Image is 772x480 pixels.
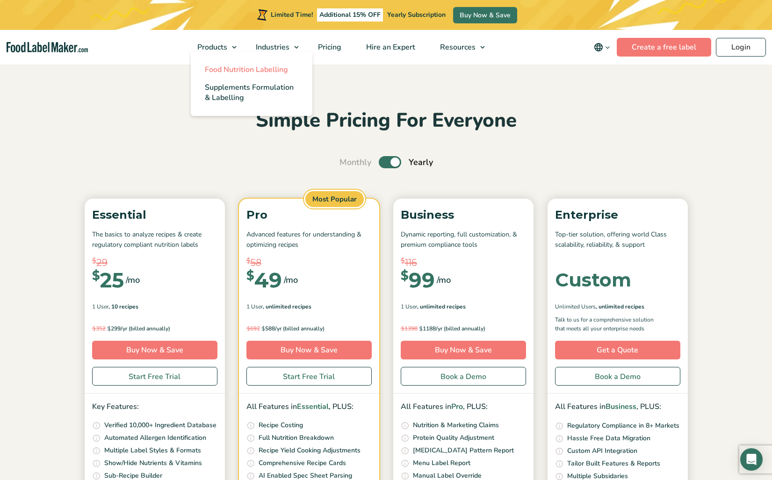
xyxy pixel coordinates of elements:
[413,458,470,468] p: Menu Label Report
[259,433,334,443] p: Full Nutrition Breakdown
[555,229,680,251] p: Top-tier solution, offering world Class scalability, reliability, & support
[92,270,100,282] span: $
[253,42,290,52] span: Industries
[92,367,217,386] a: Start Free Trial
[304,190,365,209] span: Most Popular
[104,458,202,468] p: Show/Hide Nutrients & Vitamins
[401,325,418,332] del: 1398
[246,302,263,311] span: 1 User
[261,325,265,332] span: $
[401,270,409,282] span: $
[363,42,416,52] span: Hire an Expert
[246,325,250,332] span: $
[7,42,88,53] a: Food Label Maker homepage
[555,206,680,224] p: Enterprise
[315,42,342,52] span: Pricing
[92,325,106,332] del: 352
[453,7,517,23] a: Buy Now & Save
[555,302,596,311] span: Unlimited Users
[401,270,435,290] div: 99
[246,270,254,282] span: $
[401,341,526,359] a: Buy Now & Save
[92,206,217,224] p: Essential
[244,30,303,64] a: Industries
[451,401,463,412] span: Pro
[401,229,526,251] p: Dynamic reporting, full customization, & premium compliance tools
[259,420,303,430] p: Recipe Costing
[401,324,526,333] p: 1188/yr (billed annually)
[555,341,680,359] a: Get a Quote
[354,30,426,64] a: Hire an Expert
[740,448,763,471] div: Open Intercom Messenger
[306,30,352,64] a: Pricing
[606,401,636,412] span: Business
[428,30,490,64] a: Resources
[417,302,466,311] span: , Unlimited Recipes
[246,229,372,251] p: Advanced features for understanding & optimizing recipes
[104,420,216,430] p: Verified 10,000+ Ingredient Database
[409,156,433,169] span: Yearly
[92,302,108,311] span: 1 User
[596,302,644,311] span: , Unlimited Recipes
[107,325,111,332] span: $
[339,156,371,169] span: Monthly
[246,256,251,266] span: $
[96,256,108,270] span: 29
[195,42,228,52] span: Products
[555,271,631,289] div: Custom
[259,445,361,456] p: Recipe Yield Cooking Adjustments
[716,38,766,57] a: Login
[555,367,680,386] a: Book a Demo
[401,302,417,311] span: 1 User
[92,325,96,332] span: $
[108,302,138,311] span: , 10 Recipes
[401,206,526,224] p: Business
[379,156,401,168] label: Toggle
[80,108,693,134] h2: Simple Pricing For Everyone
[92,256,96,266] span: $
[437,273,451,287] span: /mo
[246,325,260,332] del: 692
[205,82,294,103] span: Supplements Formulation & Labelling
[205,64,288,75] span: Food Nutrition Labelling
[405,256,417,270] span: 116
[104,445,201,456] p: Multiple Label Styles & Formats
[555,315,663,333] p: Talk to us for a comprehensive solution that meets all your enterprise needs
[246,401,372,413] p: All Features in , PLUS:
[413,420,499,430] p: Nutrition & Marketing Claims
[401,325,404,332] span: $
[126,273,140,287] span: /mo
[587,38,617,57] button: Change language
[92,270,124,290] div: 25
[555,401,680,413] p: All Features in , PLUS:
[401,256,405,266] span: $
[92,229,217,251] p: The basics to analyze recipes & create regulatory compliant nutrition labels
[387,10,446,19] span: Yearly Subscription
[246,206,372,224] p: Pro
[263,302,311,311] span: , Unlimited Recipes
[246,341,372,359] a: Buy Now & Save
[567,459,660,469] p: Tailor Built Features & Reports
[413,433,494,443] p: Protein Quality Adjustment
[567,433,650,444] p: Hassle Free Data Migration
[251,256,261,270] span: 58
[317,8,383,21] span: Additional 15% OFF
[401,401,526,413] p: All Features in , PLUS:
[92,401,217,413] p: Key Features:
[246,367,372,386] a: Start Free Trial
[413,445,514,456] p: [MEDICAL_DATA] Pattern Report
[271,10,313,19] span: Limited Time!
[617,38,711,57] a: Create a free label
[246,324,372,333] p: 588/yr (billed annually)
[567,421,679,431] p: Regulatory Compliance in 8+ Markets
[259,458,346,468] p: Comprehensive Recipe Cards
[92,324,217,333] p: 299/yr (billed annually)
[284,273,298,287] span: /mo
[104,433,206,443] p: Automated Allergen Identification
[191,61,312,79] a: Food Nutrition Labelling
[401,367,526,386] a: Book a Demo
[246,270,282,290] div: 49
[185,30,241,64] a: Products
[567,446,637,456] p: Custom API Integration
[297,401,329,412] span: Essential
